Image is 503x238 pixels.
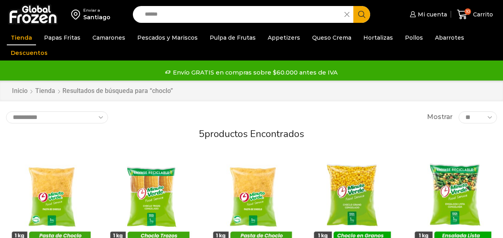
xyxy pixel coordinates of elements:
[308,30,355,45] a: Queso Crema
[359,30,397,45] a: Hortalizas
[431,30,468,45] a: Abarrotes
[471,10,493,18] span: Carrito
[264,30,304,45] a: Appetizers
[40,30,84,45] a: Papas Fritas
[83,8,110,13] div: Enviar a
[6,111,108,123] select: Pedido de la tienda
[7,45,52,61] a: Descuentos
[35,87,56,96] a: Tienda
[353,6,370,23] button: Search button
[133,30,202,45] a: Pescados y Mariscos
[206,30,260,45] a: Pulpa de Frutas
[7,30,36,45] a: Tienda
[88,30,129,45] a: Camarones
[416,10,447,18] span: Mi cuenta
[12,87,28,96] a: Inicio
[83,13,110,21] div: Santiago
[401,30,427,45] a: Pollos
[62,87,173,95] h1: Resultados de búsqueda para “choclo”
[455,5,495,24] a: 10 Carrito
[199,127,204,140] span: 5
[465,8,471,15] span: 10
[71,8,83,21] img: address-field-icon.svg
[204,127,304,140] span: productos encontrados
[12,87,173,96] nav: Breadcrumb
[427,113,453,122] span: Mostrar
[408,6,447,22] a: Mi cuenta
